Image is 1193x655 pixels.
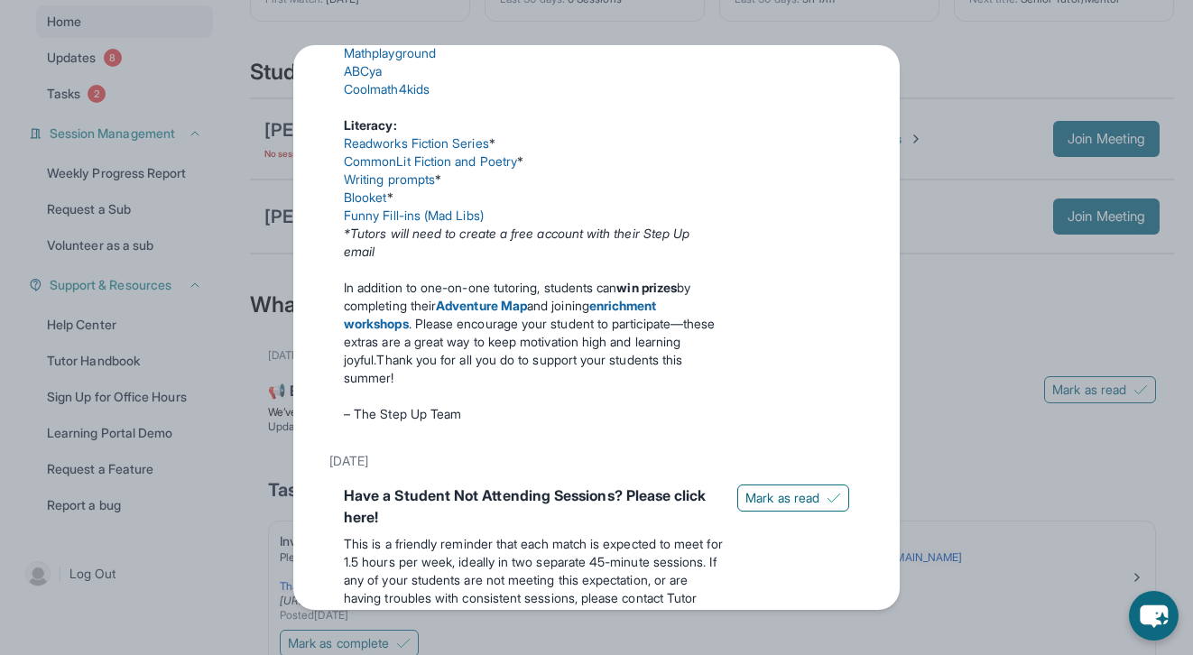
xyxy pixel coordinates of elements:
[344,484,723,528] div: Have a Student Not Attending Sessions? Please click here!
[737,484,849,512] button: Mark as read
[344,208,484,223] a: Funny Fill-ins (Mad Libs)
[616,280,677,295] strong: win prizes
[344,226,689,259] em: *Tutors will need to create a free account with their Step Up email
[344,171,435,187] a: Writing prompts
[344,117,397,133] strong: Literacy:
[344,153,517,169] a: CommonLit Fiction and Poetry
[329,445,864,477] div: [DATE]
[827,491,841,505] img: Mark as read
[436,298,527,313] a: Adventure Map
[344,135,489,151] a: Readworks Fiction Series
[344,81,430,97] a: Coolmath4kids
[344,189,387,205] a: Blooket
[1129,591,1179,641] button: chat-button
[745,489,819,507] span: Mark as read
[344,279,723,387] p: In addition to one-on-one tutoring, students can by completing their and joining . Please encoura...
[344,63,382,78] a: ABCya
[344,45,436,60] a: Mathplayground
[344,405,723,423] p: – The Step Up Team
